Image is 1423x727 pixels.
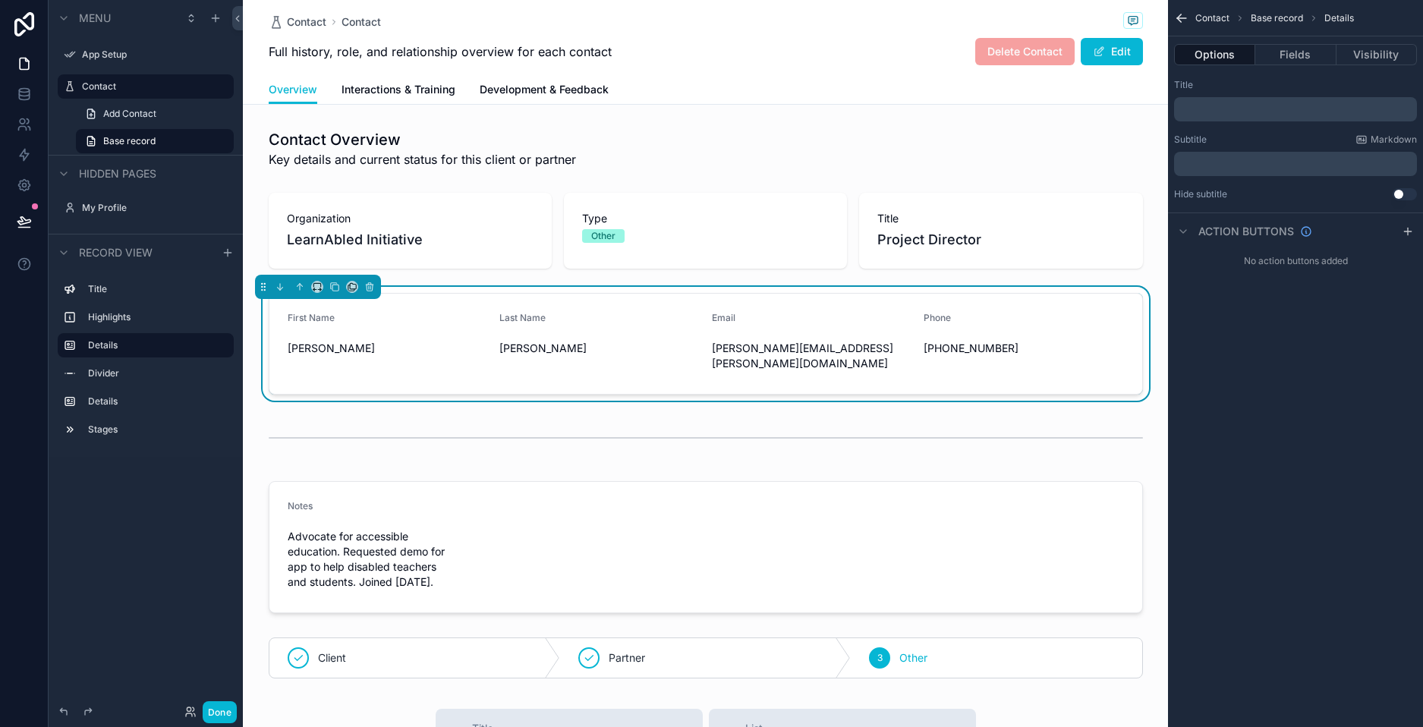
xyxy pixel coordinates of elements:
span: Action buttons [1198,224,1294,239]
label: Highlights [88,311,228,323]
span: [PERSON_NAME][EMAIL_ADDRESS][PERSON_NAME][DOMAIN_NAME] [712,341,912,371]
span: Interactions & Training [342,82,455,97]
label: Details [88,339,222,351]
span: Last Name [499,312,546,323]
span: Menu [79,11,111,26]
a: Base record [76,129,234,153]
span: Details [1324,12,1354,24]
a: Contact [342,14,381,30]
span: Email [712,312,735,323]
div: scrollable content [1174,152,1417,176]
a: Markdown [1355,134,1417,146]
label: Details [88,395,228,408]
div: scrollable content [49,270,243,457]
span: Overview [269,82,317,97]
label: Stages [88,423,228,436]
button: Visibility [1336,44,1417,65]
span: [PERSON_NAME] [499,341,700,356]
a: Contact [269,14,326,30]
label: Subtitle [1174,134,1207,146]
label: Hide subtitle [1174,188,1227,200]
label: My Profile [82,202,231,214]
span: Contact [287,14,326,30]
span: Development & Feedback [480,82,609,97]
span: First Name [288,312,335,323]
label: Title [88,283,228,295]
span: Contact [1195,12,1229,24]
span: Base record [103,135,156,147]
span: [PHONE_NUMBER] [924,341,1124,356]
label: Title [1174,79,1193,91]
label: Divider [88,367,228,379]
span: Record view [79,245,153,260]
span: Add Contact [103,108,156,120]
button: Options [1174,44,1255,65]
span: Base record [1251,12,1303,24]
div: No action buttons added [1168,249,1423,273]
span: Phone [924,312,951,323]
span: Hidden pages [79,166,156,181]
a: Overview [269,76,317,105]
span: Full history, role, and relationship overview for each contact [269,42,612,61]
span: [PERSON_NAME] [288,341,488,356]
label: Contact [82,80,225,93]
button: Edit [1081,38,1143,65]
div: scrollable content [1174,97,1417,121]
button: Done [203,701,237,723]
button: Fields [1255,44,1336,65]
label: App Setup [82,49,231,61]
span: Markdown [1371,134,1417,146]
a: Development & Feedback [480,76,609,106]
a: Add Contact [76,102,234,126]
a: Interactions & Training [342,76,455,106]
